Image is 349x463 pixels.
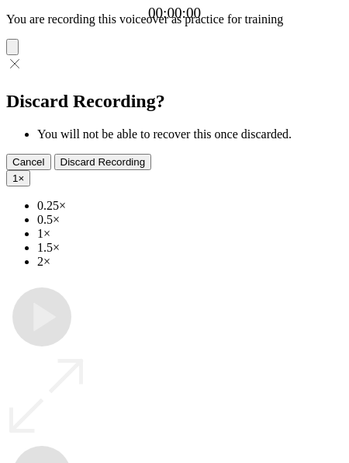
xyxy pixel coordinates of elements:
a: 00:00:00 [148,5,201,22]
li: 0.5× [37,213,343,227]
li: 0.25× [37,199,343,213]
li: 1.5× [37,241,343,255]
span: 1 [12,172,18,184]
li: You will not be able to recover this once discarded. [37,127,343,141]
li: 1× [37,227,343,241]
p: You are recording this voiceover as practice for training [6,12,343,26]
button: 1× [6,170,30,186]
button: Cancel [6,154,51,170]
li: 2× [37,255,343,269]
button: Discard Recording [54,154,152,170]
h2: Discard Recording? [6,91,343,112]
